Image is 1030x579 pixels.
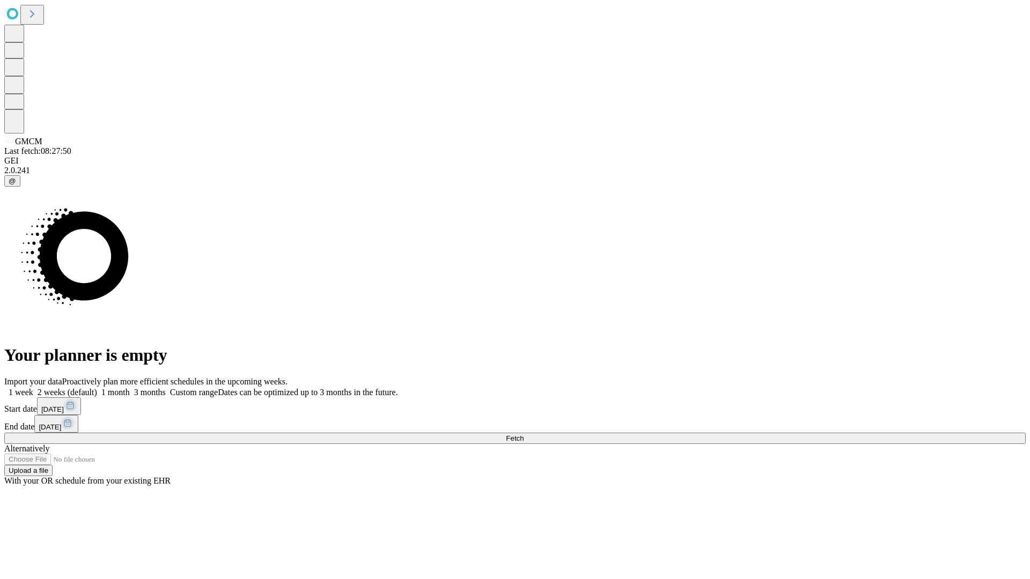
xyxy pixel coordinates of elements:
[506,434,524,442] span: Fetch
[9,388,33,397] span: 1 week
[9,177,16,185] span: @
[218,388,398,397] span: Dates can be optimized up to 3 months in the future.
[4,476,171,485] span: With your OR schedule from your existing EHR
[15,137,42,146] span: GMCM
[4,146,71,155] span: Last fetch: 08:27:50
[4,156,1026,166] div: GEI
[4,397,1026,415] div: Start date
[4,175,20,187] button: @
[4,444,49,453] span: Alternatively
[4,377,62,386] span: Import your data
[37,397,81,415] button: [DATE]
[39,423,61,431] span: [DATE]
[4,415,1026,433] div: End date
[4,345,1026,365] h1: Your planner is empty
[41,405,64,413] span: [DATE]
[4,433,1026,444] button: Fetch
[4,166,1026,175] div: 2.0.241
[62,377,288,386] span: Proactively plan more efficient schedules in the upcoming weeks.
[101,388,130,397] span: 1 month
[4,465,53,476] button: Upload a file
[134,388,166,397] span: 3 months
[34,415,78,433] button: [DATE]
[170,388,218,397] span: Custom range
[38,388,97,397] span: 2 weeks (default)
